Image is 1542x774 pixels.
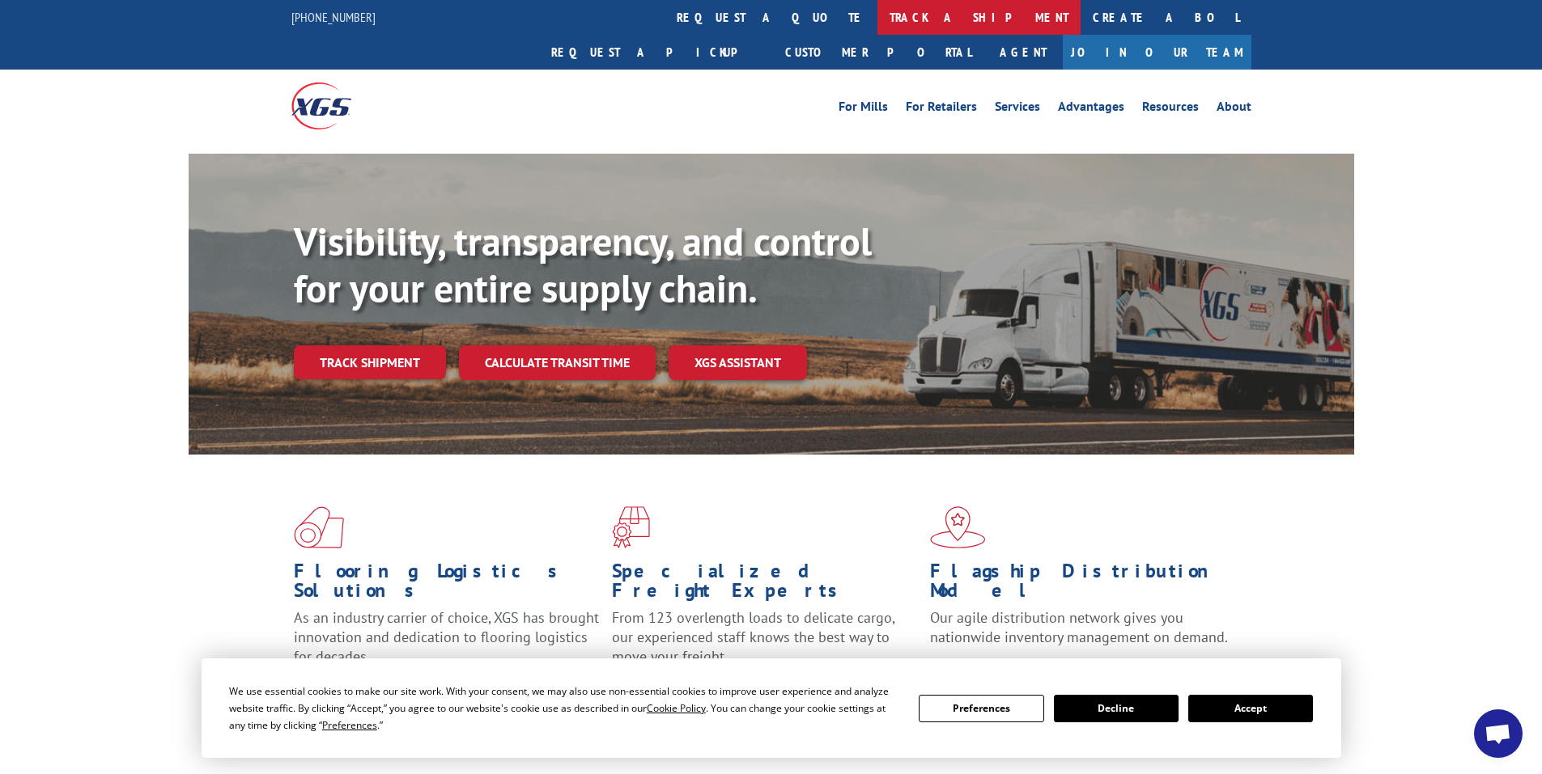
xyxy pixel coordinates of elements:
a: Request a pickup [539,35,773,70]
span: Preferences [322,718,377,732]
h1: Specialized Freight Experts [612,561,918,608]
a: Advantages [1058,100,1124,118]
div: Open chat [1474,709,1523,758]
a: For Mills [839,100,888,118]
a: Agent [983,35,1063,70]
img: xgs-icon-total-supply-chain-intelligence-red [294,506,344,548]
h1: Flooring Logistics Solutions [294,561,600,608]
p: From 123 overlength loads to delicate cargo, our experienced staff knows the best way to move you... [612,608,918,680]
a: Calculate transit time [459,345,656,380]
a: Track shipment [294,345,446,379]
a: For Retailers [906,100,977,118]
img: xgs-icon-focused-on-flooring-red [612,506,650,548]
a: Services [995,100,1040,118]
h1: Flagship Distribution Model [930,561,1236,608]
span: As an industry carrier of choice, XGS has brought innovation and dedication to flooring logistics... [294,608,599,666]
a: Customer Portal [773,35,983,70]
button: Decline [1054,695,1179,722]
a: [PHONE_NUMBER] [291,9,376,25]
a: Resources [1142,100,1199,118]
div: Cookie Consent Prompt [202,658,1341,758]
a: Join Our Team [1063,35,1251,70]
button: Preferences [919,695,1043,722]
b: Visibility, transparency, and control for your entire supply chain. [294,216,872,313]
a: About [1217,100,1251,118]
span: Our agile distribution network gives you nationwide inventory management on demand. [930,608,1228,646]
span: Cookie Policy [647,701,706,715]
button: Accept [1188,695,1313,722]
div: We use essential cookies to make our site work. With your consent, we may also use non-essential ... [229,683,899,734]
a: XGS ASSISTANT [669,345,807,380]
img: xgs-icon-flagship-distribution-model-red [930,506,986,548]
